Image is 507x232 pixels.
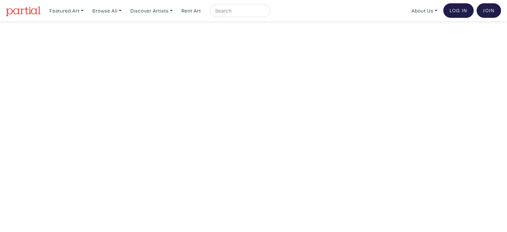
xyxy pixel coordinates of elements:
a: Join [477,3,501,18]
a: Log In [443,3,474,18]
a: Discover Artists [127,4,176,17]
a: Rent Art [179,4,204,17]
a: Browse All [89,4,124,17]
input: Search [215,7,264,15]
a: About Us [409,4,440,17]
a: Featured Art [47,4,86,17]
